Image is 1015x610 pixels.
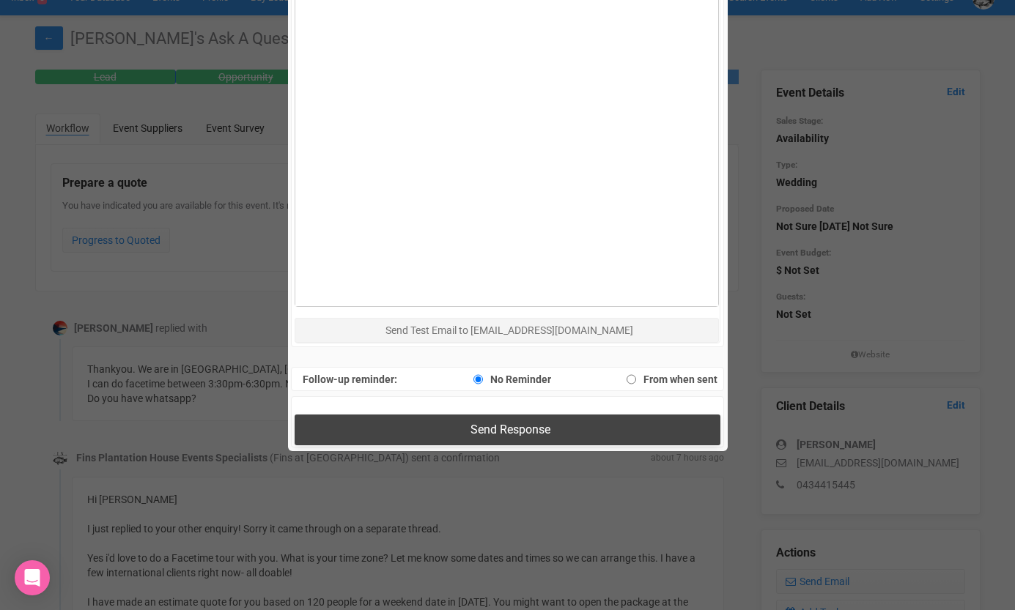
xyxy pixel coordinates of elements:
[619,369,717,390] label: From when sent
[385,324,633,336] span: Send Test Email to [EMAIL_ADDRESS][DOMAIN_NAME]
[470,423,550,436] span: Send Response
[466,369,551,390] label: No Reminder
[15,560,50,595] div: Open Intercom Messenger
[303,369,397,390] label: Follow-up reminder:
